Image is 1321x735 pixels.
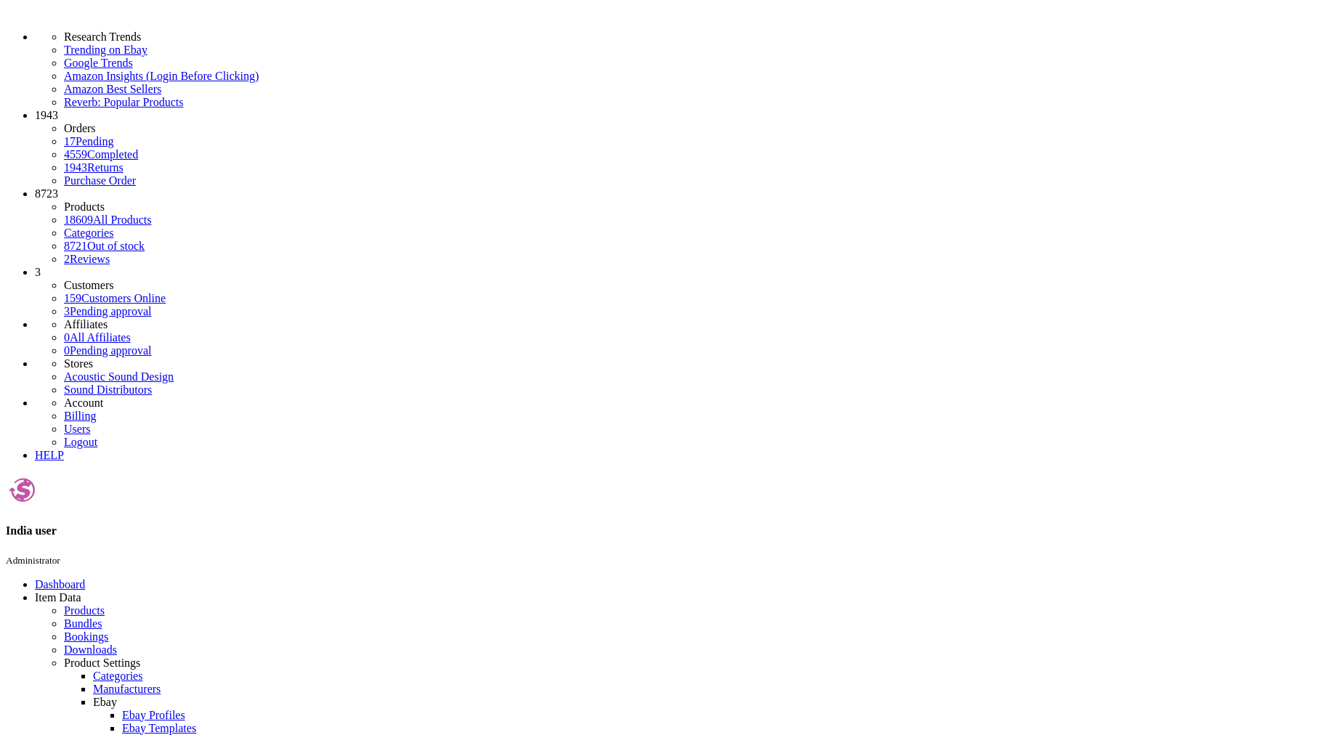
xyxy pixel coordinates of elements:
small: Administrator [6,555,60,566]
span: 3 [64,305,70,317]
h4: India user [6,524,1315,537]
a: 0All Affiliates [64,331,131,344]
a: Google Trends [64,57,1315,70]
a: 4559Completed [64,148,138,161]
a: Sound Distributors [64,383,152,396]
span: 4559 [64,148,87,161]
a: Ebay Templates [122,722,196,734]
a: Trending on Ebay [64,44,1315,57]
span: 18609 [64,214,93,226]
span: 2 [64,253,70,265]
span: 8721 [64,240,87,252]
a: Amazon Best Sellers [64,83,1315,96]
a: Logout [64,436,97,448]
a: HELP [35,449,64,461]
a: Products [64,604,105,617]
a: Manufacturers [93,683,161,695]
a: Reverb: Popular Products [64,96,1315,109]
a: Categories [64,227,113,239]
a: Acoustic Sound Design [64,370,174,383]
a: Categories [93,670,142,682]
span: 1943 [35,109,58,121]
li: Products [64,200,1315,214]
li: Customers [64,279,1315,292]
span: 17 [64,135,76,147]
a: 18609All Products [64,214,151,226]
a: Billing [64,410,96,422]
a: 2Reviews [64,253,110,265]
a: Bookings [64,630,108,643]
a: Amazon Insights (Login Before Clicking) [64,70,1315,83]
li: Orders [64,122,1315,135]
li: Account [64,397,1315,410]
li: Affiliates [64,318,1315,331]
span: 1943 [64,161,87,174]
a: 159Customers Online [64,292,166,304]
span: Product Settings [64,657,140,669]
a: Users [64,423,90,435]
a: Purchase Order [64,174,136,187]
span: 159 [64,292,81,304]
span: 0 [64,344,70,357]
a: Ebay [93,696,117,708]
li: Research Trends [64,31,1315,44]
a: Downloads [64,643,117,656]
a: 8721Out of stock [64,240,145,252]
span: Item Data [35,591,81,604]
img: userindia [6,474,39,506]
a: 1943Returns [64,161,124,174]
a: 17Pending [64,135,1315,148]
span: 3 [35,266,41,278]
a: 3Pending approval [64,305,151,317]
a: Ebay Profiles [122,709,185,721]
span: 0 [64,331,70,344]
a: Dashboard [35,578,85,590]
a: 0Pending approval [64,344,151,357]
span: 8723 [35,187,58,200]
li: Stores [64,357,1315,370]
a: Bundles [64,617,102,630]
